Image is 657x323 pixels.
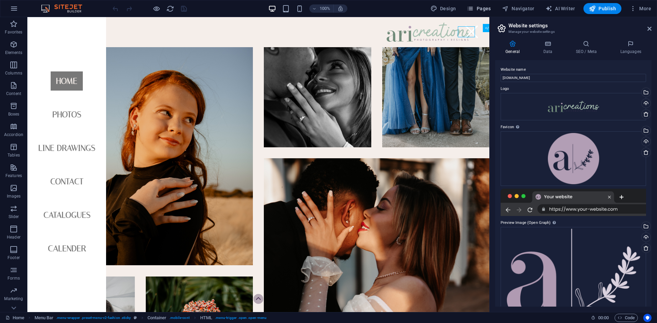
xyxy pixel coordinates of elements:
p: Tables [8,152,20,158]
iframe: To enrich screen reader interactions, please activate Accessibility in Grammarly extension settings [27,17,489,312]
span: . menu-trigger .open .open-menu [215,314,267,322]
span: 00 00 [598,314,609,322]
span: Pages [467,5,491,12]
p: Marketing [4,296,23,301]
p: Favorites [5,29,22,35]
label: Preview Image (Open Graph) [501,219,646,227]
span: Click to select. Double-click to edit [200,314,212,322]
p: Slider [9,214,19,219]
label: Favicon [501,123,646,131]
div: ARIPHOTO-SHORTHERLOGO24PURPround1.1.png [501,131,646,186]
span: . mobile-cont [169,314,190,322]
h6: Session time [591,314,609,322]
p: Columns [5,70,22,76]
p: Header [7,234,21,240]
span: Navigator [502,5,534,12]
label: Logo [501,85,646,93]
p: Images [7,193,21,199]
span: Click to select. Double-click to edit [35,314,54,322]
i: This element is a customizable preset [134,316,137,320]
input: Name... [501,74,646,82]
h4: SEO / Meta [565,40,610,55]
h4: General [495,40,533,55]
button: Navigator [499,3,537,14]
h4: Data [533,40,565,55]
p: Elements [5,50,23,55]
h4: Languages [610,40,652,55]
button: Pages [464,3,493,14]
h2: Website settings [508,23,652,29]
span: More [630,5,651,12]
a: Click to cancel selection. Double-click to open Pages [5,314,24,322]
button: Code [615,314,638,322]
span: . menu-wrapper .preset-menu-v2-fashion .sticky [56,314,131,322]
h3: Manage your website settings [508,29,638,35]
p: Boxes [8,111,20,117]
span: Click to select. Double-click to edit [147,314,167,322]
p: Forms [8,275,20,281]
nav: breadcrumb [35,314,267,322]
button: Usercentrics [643,314,652,322]
button: AI Writer [543,3,578,14]
span: Code [618,314,635,322]
p: Content [6,91,21,96]
div: ARICREATIONSLONGLOGO1.svg [501,93,646,120]
span: Publish [589,5,616,12]
button: More [627,3,654,14]
span: : [603,315,604,320]
button: Publish [583,3,621,14]
label: Website name [501,66,646,74]
p: Accordion [4,132,23,137]
p: Footer [8,255,20,260]
span: AI Writer [545,5,575,12]
p: Features [5,173,22,178]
